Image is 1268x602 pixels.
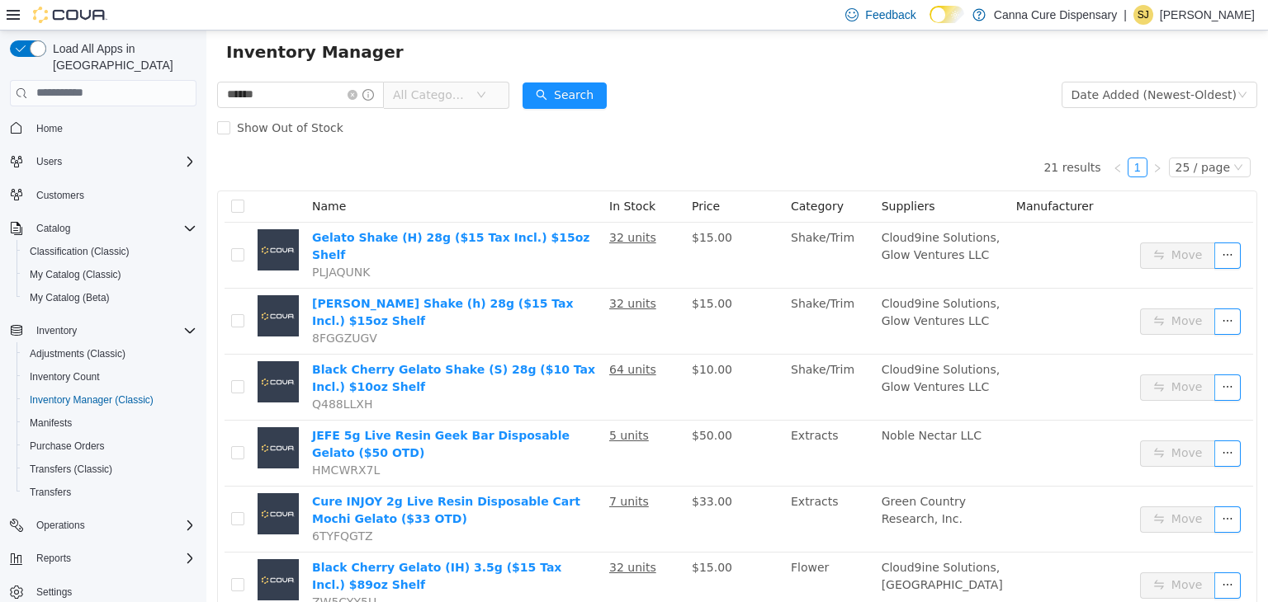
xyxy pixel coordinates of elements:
button: icon: searchSearch [316,52,400,78]
span: Inventory Count [23,367,196,387]
span: PLJAQUNK [106,235,163,248]
button: Inventory Count [17,365,203,388]
a: Black Cherry Gelato (IH) 3.5g ($15 Tax Incl.) $89oz Shelf [106,530,355,561]
button: icon: ellipsis [1008,278,1034,304]
div: 25 / page [969,128,1024,146]
span: Category [584,169,637,182]
span: Suppliers [675,169,729,182]
u: 5 units [403,398,442,412]
button: icon: swapMove [934,344,1010,370]
a: 1 [922,128,940,146]
img: Cure INJOY 2g Live Resin Disposable Cart Mochi Gelato ($33 OTD) placeholder [51,463,92,504]
div: Date Added (Newest-Oldest) [865,52,1030,77]
input: Dark Mode [930,6,964,23]
button: icon: swapMove [934,476,1010,502]
button: Inventory [3,319,203,342]
span: Manufacturer [810,169,887,182]
button: Users [30,152,69,172]
button: Inventory [30,321,83,341]
span: Home [30,118,196,139]
span: Q488LLXH [106,367,166,380]
span: Cloud9ine Solutions, Glow Ventures LLC [675,332,794,363]
button: Reports [30,548,78,568]
img: Black Cherry Gelato Shake (S) 28g ($10 Tax Incl.) $10oz Shelf placeholder [51,331,92,372]
a: Black Cherry Gelato Shake (S) 28g ($10 Tax Incl.) $10oz Shelf [106,332,389,363]
a: Home [30,119,69,139]
a: My Catalog (Classic) [23,265,128,285]
span: $15.00 [485,266,526,280]
span: Catalog [30,219,196,238]
i: icon: info-circle [156,59,168,70]
span: Settings [36,586,72,599]
span: Cloud9ine Solutions, Glow Ventures LLC [675,266,794,297]
i: icon: down [270,59,280,71]
span: 8FGGZUGV [106,301,171,314]
td: Flower [578,522,669,588]
span: Reports [36,552,71,565]
span: Inventory Manager [20,8,207,35]
span: Cloud9ine Solutions, [GEOGRAPHIC_DATA] [675,530,797,561]
a: Inventory Manager (Classic) [23,390,160,410]
span: Operations [36,519,85,532]
span: Inventory Count [30,370,100,383]
span: My Catalog (Beta) [23,288,196,308]
i: icon: right [946,133,956,143]
span: My Catalog (Classic) [30,268,121,281]
span: Dark Mode [930,23,930,24]
u: 64 units [403,332,450,346]
td: Shake/Trim [578,192,669,258]
span: 6TYFQGTZ [106,499,167,512]
a: Inventory Count [23,367,106,387]
button: icon: swapMove [934,542,1010,568]
span: Adjustments (Classic) [30,347,125,360]
span: Manifests [23,413,196,433]
span: Catalog [36,222,70,235]
span: Reports [30,548,196,568]
td: Shake/Trim [578,258,669,324]
span: Customers [36,189,84,202]
button: Classification (Classic) [17,240,203,263]
i: icon: close-circle [141,59,151,69]
span: Adjustments (Classic) [23,344,196,364]
span: $15.00 [485,200,526,214]
button: Transfers [17,481,203,504]
a: [PERSON_NAME] Shake (h) 28g ($15 Tax Incl.) $15oz Shelf [106,266,367,297]
span: In Stock [403,169,449,182]
div: Shantia Jamison [1133,5,1153,25]
img: Gello Gelato Shake (h) 28g ($15 Tax Incl.) $15oz Shelf placeholder [51,265,92,306]
button: Transfers (Classic) [17,458,203,481]
li: Next Page [941,127,961,147]
a: My Catalog (Beta) [23,288,116,308]
span: Green Country Research, Inc. [675,464,759,495]
button: Customers [3,183,203,207]
li: Previous Page [901,127,921,147]
button: icon: ellipsis [1008,542,1034,568]
span: Classification (Classic) [23,242,196,261]
a: Settings [30,582,78,602]
span: Inventory Manager (Classic) [23,390,196,410]
p: | [1124,5,1127,25]
span: Customers [30,185,196,205]
span: Purchase Orders [23,436,196,456]
u: 32 units [403,200,450,214]
button: icon: ellipsis [1008,476,1034,502]
button: Adjustments (Classic) [17,342,203,365]
button: Home [3,116,203,140]
a: Manifests [23,413,78,433]
li: 21 results [837,127,894,147]
span: Inventory [30,321,196,341]
button: Inventory Manager (Classic) [17,388,203,412]
span: $33.00 [485,464,526,477]
span: Feedback [865,7,916,23]
a: Customers [30,186,91,205]
i: icon: left [906,133,916,143]
span: Transfers (Classic) [30,463,112,476]
span: Cloud9ine Solutions, Glow Ventures LLC [675,200,794,231]
u: 7 units [403,464,442,477]
img: JEFE 5g Live Resin Geek Bar Disposable Gelato ($50 OTD) placeholder [51,397,92,438]
a: Gelato Shake (H) 28g ($15 Tax Incl.) $15oz Shelf [106,200,383,231]
i: icon: down [1027,132,1037,143]
span: Name [106,169,140,182]
img: Black Cherry Gelato (IH) 3.5g ($15 Tax Incl.) $89oz Shelf placeholder [51,529,92,570]
span: ZW5CYY5U [106,565,170,578]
